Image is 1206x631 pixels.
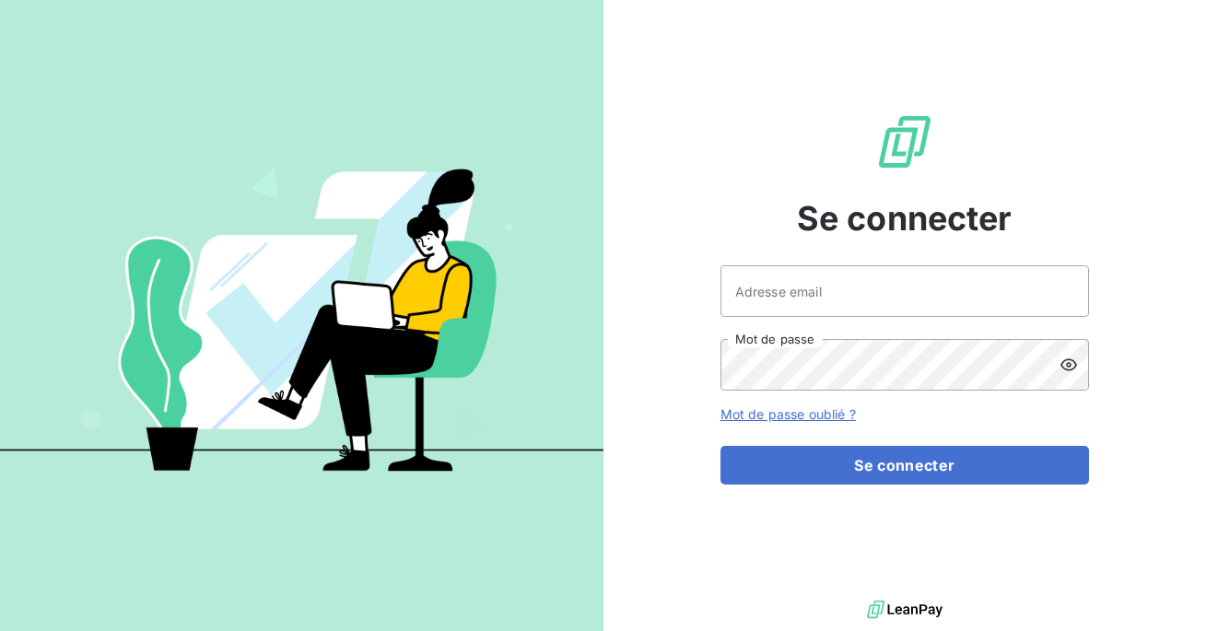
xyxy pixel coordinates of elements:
[797,193,1013,243] span: Se connecter
[720,446,1089,485] button: Se connecter
[867,596,943,624] img: logo
[875,112,934,171] img: Logo LeanPay
[720,406,856,422] a: Mot de passe oublié ?
[720,265,1089,317] input: placeholder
